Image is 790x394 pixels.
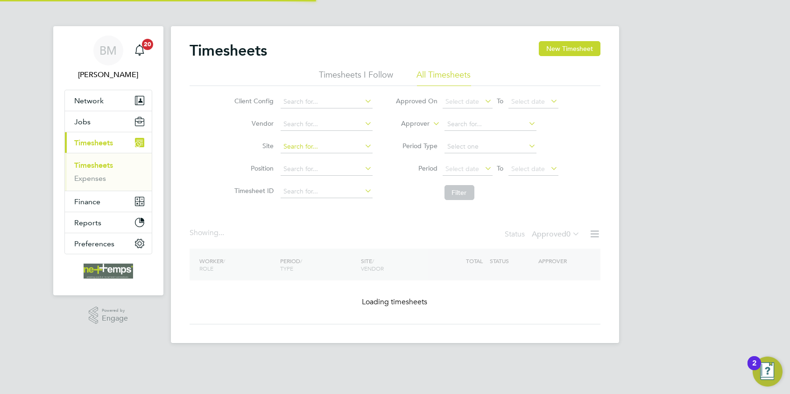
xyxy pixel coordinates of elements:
label: Approved [532,229,580,239]
a: Timesheets [74,161,113,170]
span: Brooke Morley [64,69,152,80]
span: 20 [142,39,153,50]
button: Filter [444,185,474,200]
button: Timesheets [65,132,152,153]
button: Open Resource Center, 2 new notifications [753,357,783,387]
h2: Timesheets [190,41,267,60]
a: Go to home page [64,264,152,279]
label: Site [232,142,274,150]
li: Timesheets I Follow [319,69,394,86]
button: Network [65,90,152,111]
span: 0 [566,229,571,239]
label: Period Type [396,142,438,150]
span: Powered by [102,307,128,315]
span: Jobs [74,117,91,126]
span: Engage [102,315,128,322]
input: Search for... [281,118,373,131]
button: Jobs [65,111,152,132]
label: Approved On [396,97,438,105]
span: Reports [74,218,101,227]
span: Select date [512,97,545,106]
span: Timesheets [74,138,113,147]
a: BM[PERSON_NAME] [64,36,152,80]
img: net-temps-logo-retina.png [84,264,133,279]
input: Select one [444,140,536,153]
label: Client Config [232,97,274,105]
label: Position [232,164,274,172]
button: Finance [65,191,152,212]
div: Status [505,228,582,241]
span: Preferences [74,239,114,248]
li: All Timesheets [417,69,471,86]
button: Preferences [65,233,152,254]
a: 20 [130,36,149,65]
span: Select date [446,165,480,173]
input: Search for... [281,95,373,108]
a: Powered byEngage [89,307,128,324]
label: Vendor [232,119,274,128]
input: Search for... [281,140,373,153]
input: Search for... [281,185,373,198]
div: Timesheets [65,153,152,191]
span: BM [100,44,117,57]
nav: Main navigation [53,26,163,295]
label: Approver [388,119,430,129]
span: Finance [74,197,100,206]
span: Network [74,96,104,105]
button: Reports [65,212,152,233]
input: Search for... [444,118,536,131]
span: Select date [446,97,480,106]
div: 2 [752,363,756,375]
span: To [494,162,507,174]
span: Select date [512,165,545,173]
span: ... [219,228,224,237]
button: New Timesheet [539,41,600,56]
label: Period [396,164,438,172]
input: Search for... [281,163,373,176]
a: Expenses [74,174,106,183]
label: Timesheet ID [232,186,274,195]
span: To [494,95,507,107]
div: Showing [190,228,226,238]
